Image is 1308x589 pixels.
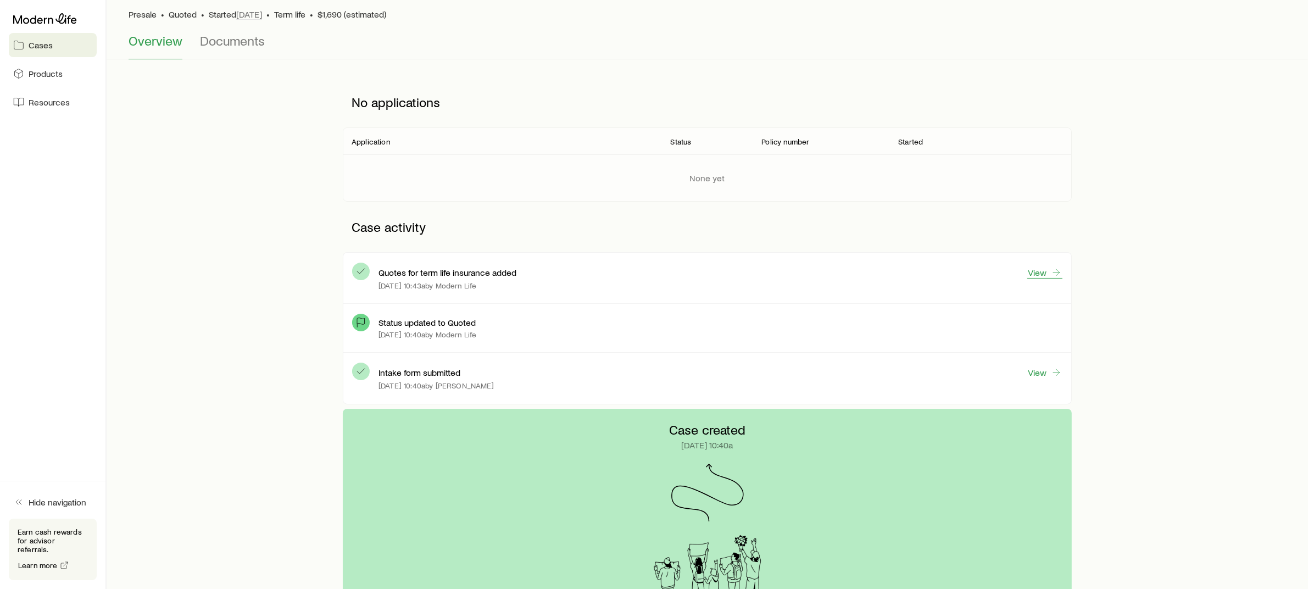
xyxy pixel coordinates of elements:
p: Earn cash rewards for advisor referrals. [18,527,88,554]
div: Case details tabs [129,33,1286,59]
span: • [201,9,204,20]
p: Presale [129,9,157,20]
a: Products [9,62,97,86]
p: Application [352,137,390,146]
span: Products [29,68,63,79]
p: No applications [343,86,1072,119]
span: Quoted [169,9,197,20]
span: Learn more [18,562,58,569]
span: [DATE] [236,9,262,20]
p: Status updated to Quoted [379,317,476,328]
p: Status [671,137,692,146]
span: Term life [274,9,305,20]
span: $1,690 (estimated) [318,9,386,20]
p: None yet [690,173,725,184]
span: Resources [29,97,70,108]
p: [DATE] 10:40a by Modern Life [379,330,476,339]
span: Documents [200,33,265,48]
p: Intake form submitted [379,367,460,378]
span: Overview [129,33,182,48]
p: [DATE] 10:40a by [PERSON_NAME] [379,381,494,390]
p: [DATE] 10:43a by Modern Life [379,281,476,290]
p: Started [898,137,923,146]
span: • [310,9,313,20]
a: View [1027,266,1062,279]
a: Resources [9,90,97,114]
p: Started [209,9,262,20]
span: • [161,9,164,20]
a: Cases [9,33,97,57]
span: Cases [29,40,53,51]
a: View [1027,366,1062,379]
span: Hide navigation [29,497,86,508]
button: Hide navigation [9,490,97,514]
p: [DATE] 10:40a [682,440,733,451]
p: Case created [669,422,745,437]
p: Quotes for term life insurance added [379,267,516,278]
div: Earn cash rewards for advisor referrals.Learn more [9,519,97,580]
p: Case activity [343,210,1072,243]
p: Policy number [761,137,809,146]
span: • [266,9,270,20]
